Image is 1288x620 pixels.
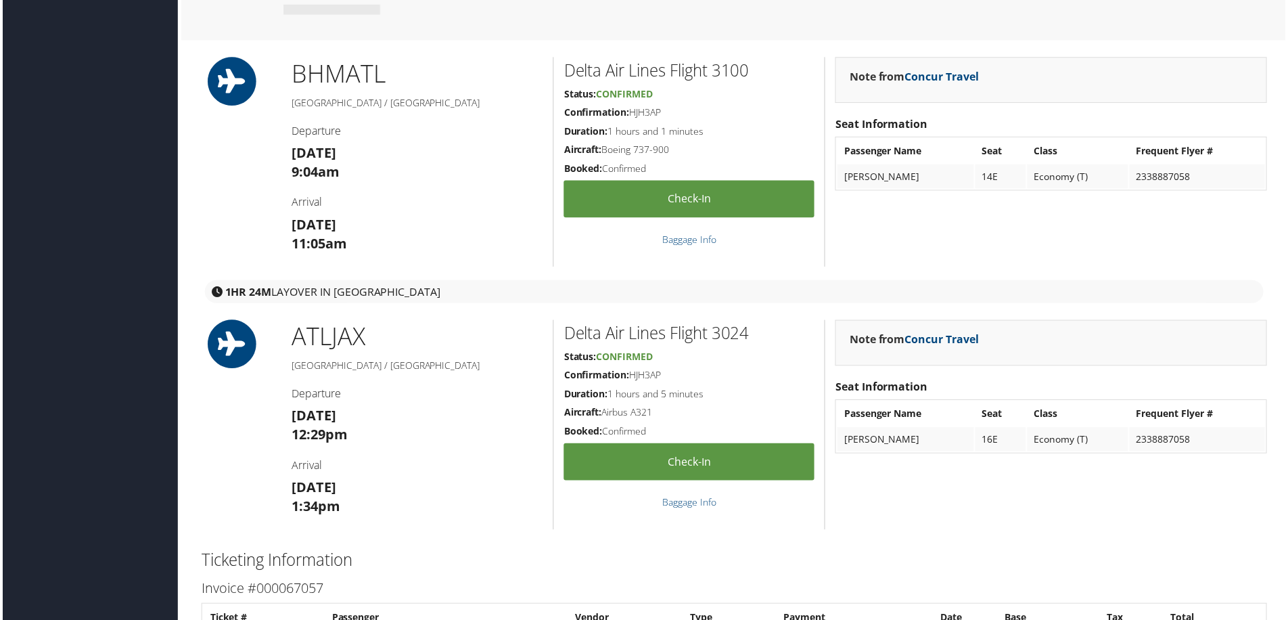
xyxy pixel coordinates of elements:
strong: Booked: [563,162,602,175]
h2: Delta Air Lines Flight 3024 [563,324,815,347]
div: layover in [GEOGRAPHIC_DATA] [203,282,1266,305]
strong: 11:05am [290,236,346,254]
th: Frequent Flyer # [1132,139,1268,164]
h4: Arrival [290,460,543,474]
strong: Aircraft: [563,407,601,420]
td: [PERSON_NAME] [838,429,975,453]
th: Seat [977,403,1028,428]
td: 14E [977,165,1028,190]
a: Baggage Info [662,498,716,511]
strong: Booked: [563,426,602,439]
th: Class [1029,403,1130,428]
strong: 12:29pm [290,427,346,445]
h4: Arrival [290,196,543,211]
strong: Confirmation: [563,106,629,119]
a: Concur Travel [906,334,980,349]
h5: HJH3AP [563,370,815,384]
td: [PERSON_NAME] [838,165,975,190]
strong: 1:34pm [290,500,339,518]
strong: Status: [563,88,596,101]
strong: Aircraft: [563,143,601,156]
td: Economy (T) [1029,429,1130,453]
td: 16E [977,429,1028,453]
strong: Note from [850,334,980,349]
span: Confirmed [596,352,653,365]
h5: [GEOGRAPHIC_DATA] / [GEOGRAPHIC_DATA] [290,361,543,374]
strong: [DATE] [290,144,335,162]
h5: HJH3AP [563,106,815,120]
h5: Boeing 737-900 [563,143,815,157]
th: Seat [977,139,1028,164]
h5: Confirmed [563,426,815,440]
h5: 1 hours and 5 minutes [563,389,815,403]
th: Class [1029,139,1130,164]
strong: Seat Information [836,381,929,396]
a: Check-in [563,445,815,483]
strong: 1HR 24M [223,286,270,301]
a: Check-in [563,181,815,219]
h2: Delta Air Lines Flight 3100 [563,60,815,83]
td: 2338887058 [1132,165,1268,190]
h5: Confirmed [563,162,815,176]
strong: Note from [850,70,980,85]
h5: 1 hours and 1 minutes [563,125,815,139]
strong: Confirmation: [563,370,629,383]
h4: Departure [290,124,543,139]
strong: [DATE] [290,217,335,235]
span: Confirmed [596,88,653,101]
td: Economy (T) [1029,165,1130,190]
h3: Invoice #000067057 [200,581,1270,600]
th: Passenger Name [838,139,975,164]
strong: Seat Information [836,117,929,132]
strong: [DATE] [290,408,335,426]
h5: Airbus A321 [563,407,815,421]
a: Concur Travel [906,70,980,85]
strong: [DATE] [290,481,335,499]
h2: Ticketing Information [200,551,1270,574]
td: 2338887058 [1132,429,1268,453]
h5: [GEOGRAPHIC_DATA] / [GEOGRAPHIC_DATA] [290,97,543,110]
h4: Departure [290,388,543,403]
th: Frequent Flyer # [1132,403,1268,428]
strong: Duration: [563,125,607,138]
strong: Duration: [563,389,607,402]
th: Passenger Name [838,403,975,428]
h1: BHM ATL [290,58,543,91]
strong: Status: [563,352,596,365]
h1: ATL JAX [290,322,543,355]
a: Baggage Info [662,234,716,247]
strong: 9:04am [290,163,338,181]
